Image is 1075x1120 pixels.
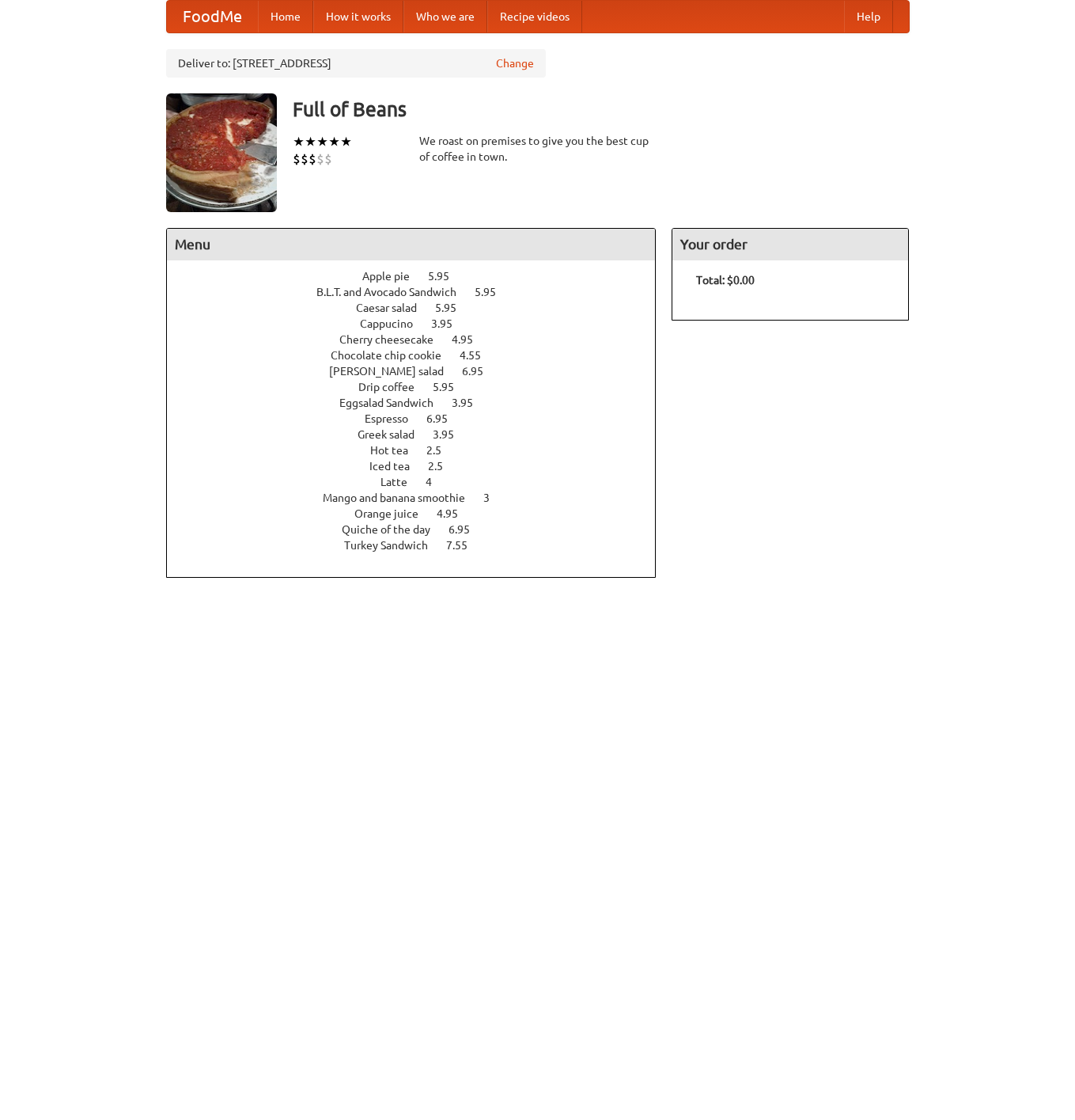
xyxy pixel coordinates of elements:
a: Recipe videos [487,1,582,32]
a: Eggsalad Sandwich 3.95 [339,397,502,409]
span: 2.5 [428,460,459,473]
span: Chocolate chip cookie [331,349,457,362]
span: Mango and banana smoothie [323,492,481,504]
span: 5.95 [435,302,472,314]
a: B.L.T. and Avocado Sandwich 5.95 [316,286,525,298]
a: FoodMe [167,1,258,32]
a: Iced tea 2.5 [369,460,472,473]
span: Iced tea [369,460,426,473]
a: How it works [313,1,403,32]
a: Latte 4 [380,476,461,488]
span: Apple pie [362,270,426,283]
img: angular.jpg [166,93,277,212]
span: 7.55 [446,539,483,552]
a: Orange juice 4.95 [354,507,487,520]
a: Hot tea 2.5 [370,444,471,457]
a: Cappucino 3.95 [360,317,482,330]
li: ★ [340,133,352,150]
a: Home [258,1,313,32]
h3: Full of Beans [293,93,910,125]
span: 3.95 [433,428,470,441]
li: $ [316,150,324,168]
span: Turkey Sandwich [344,539,444,552]
a: Caesar salad 5.95 [356,302,486,314]
a: Drip coffee 5.95 [358,381,483,393]
h4: Your order [672,229,908,260]
a: Help [844,1,893,32]
span: 3.95 [452,397,489,409]
li: ★ [305,133,316,150]
a: Greek salad 3.95 [358,428,483,441]
a: Quiche of the day 6.95 [342,523,499,536]
li: ★ [316,133,328,150]
span: 4.55 [460,349,497,362]
a: Change [496,55,534,71]
span: Eggsalad Sandwich [339,397,449,409]
div: We roast on premises to give you the best cup of coffee in town. [419,133,657,165]
li: $ [293,150,301,168]
span: Latte [380,476,423,488]
span: Espresso [365,412,424,425]
li: ★ [293,133,305,150]
span: 3.95 [431,317,468,330]
a: Chocolate chip cookie 4.55 [331,349,510,362]
span: B.L.T. and Avocado Sandwich [316,286,472,298]
h4: Menu [167,229,656,260]
span: [PERSON_NAME] salad [329,365,460,378]
span: Greek salad [358,428,430,441]
span: Orange juice [354,507,434,520]
span: 6.95 [449,523,486,536]
li: ★ [328,133,340,150]
span: 6.95 [462,365,499,378]
span: Quiche of the day [342,523,446,536]
span: 4.95 [437,507,474,520]
li: $ [324,150,332,168]
a: Who we are [403,1,487,32]
span: 5.95 [433,381,470,393]
div: Deliver to: [STREET_ADDRESS] [166,49,546,78]
a: Turkey Sandwich 7.55 [344,539,497,552]
a: Cherry cheesecake 4.95 [339,333,502,346]
span: 6.95 [426,412,464,425]
span: Hot tea [370,444,424,457]
span: 2.5 [426,444,457,457]
a: Apple pie 5.95 [362,270,479,283]
a: [PERSON_NAME] salad 6.95 [329,365,513,378]
b: Total: $0.00 [696,274,755,287]
a: Mango and banana smoothie 3 [323,492,519,504]
li: $ [308,150,316,168]
span: 4 [426,476,448,488]
span: Drip coffee [358,381,430,393]
a: Espresso 6.95 [365,412,477,425]
span: Cherry cheesecake [339,333,449,346]
span: 4.95 [452,333,489,346]
span: 3 [483,492,505,504]
span: Cappucino [360,317,429,330]
span: 5.95 [475,286,512,298]
span: Caesar salad [356,302,433,314]
li: $ [301,150,308,168]
span: 5.95 [428,270,465,283]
